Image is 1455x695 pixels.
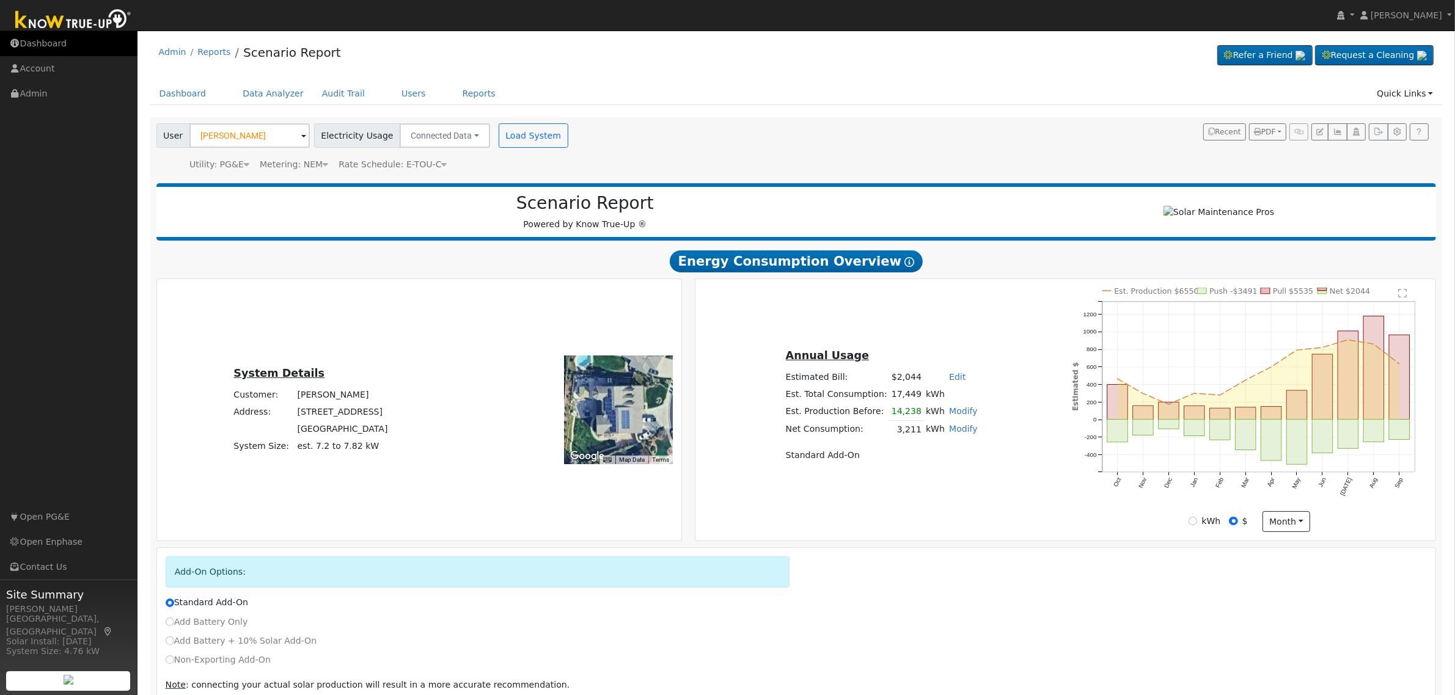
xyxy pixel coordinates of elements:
[1346,337,1351,342] circle: onclick=""
[166,599,174,607] input: Standard Add-On
[392,82,435,105] a: Users
[1291,476,1302,490] text: May
[1113,476,1123,488] text: Oct
[1218,393,1223,398] circle: onclick=""
[1368,82,1442,105] a: Quick Links
[1313,354,1333,420] rect: onclick=""
[1347,123,1366,140] button: Login As
[1338,420,1359,449] rect: onclick=""
[295,421,390,438] td: [GEOGRAPHIC_DATA]
[1217,45,1313,66] a: Refer a Friend
[1369,123,1388,140] button: Export Interval Data
[1133,406,1154,419] rect: onclick=""
[295,438,390,455] td: System Size
[1201,515,1220,528] label: kWh
[783,403,889,421] td: Est. Production Before:
[1184,406,1205,419] rect: onclick=""
[949,372,966,382] a: Edit
[166,616,248,628] label: Add Battery Only
[783,421,889,438] td: Net Consumption:
[1184,420,1205,436] rect: onclick=""
[499,123,568,148] button: Load System
[783,446,980,464] td: Standard Add-On
[1269,365,1274,369] circle: onclick=""
[1107,385,1128,420] rect: onclick=""
[1159,402,1179,419] rect: onclick=""
[232,438,295,455] td: System Size:
[1093,416,1097,423] text: 0
[1371,10,1442,20] span: [PERSON_NAME]
[1087,381,1097,388] text: 400
[924,403,947,421] td: kWh
[243,45,341,60] a: Scenario Report
[1167,402,1171,407] circle: onclick=""
[1364,420,1385,442] rect: onclick=""
[1133,420,1154,435] rect: onclick=""
[1107,420,1128,442] rect: onclick=""
[1192,391,1197,396] circle: onclick=""
[1229,517,1237,525] input: $
[166,680,186,690] u: Note
[1087,346,1097,352] text: 800
[1083,311,1098,318] text: 1200
[1313,420,1333,453] rect: onclick=""
[1236,420,1256,450] rect: onclick=""
[1315,45,1434,66] a: Request a Cleaning
[670,250,923,272] span: Energy Consumption Overview
[889,421,923,438] td: 3,211
[166,617,174,626] input: Add Battery Only
[1397,362,1402,366] circle: onclick=""
[1189,517,1197,525] input: kWh
[1210,408,1231,419] rect: onclick=""
[156,123,190,148] span: User
[163,193,1008,231] div: Powered by Know True-Up ®
[1287,390,1308,420] rect: onclick=""
[904,257,914,267] i: Show Help
[150,82,216,105] a: Dashboard
[166,556,790,588] div: Add-On Options:
[6,635,131,648] div: Solar Install: [DATE]
[64,675,73,685] img: retrieve
[1085,434,1097,440] text: -200
[166,636,174,645] input: Add Battery + 10% Solar Add-On
[295,403,390,420] td: [STREET_ADDRESS]
[1115,286,1199,296] text: Est. Production $6550
[166,635,317,647] label: Add Battery + 10% Solar Add-On
[1321,345,1325,350] circle: onclick=""
[1394,476,1405,489] text: Sep
[159,47,186,57] a: Admin
[1287,420,1308,465] rect: onclick=""
[1410,123,1429,140] a: Help Link
[9,7,137,34] img: Know True-Up
[1087,399,1097,406] text: 200
[1210,420,1231,440] rect: onclick=""
[298,441,379,451] span: est. 7.2 to 7.82 kW
[1364,316,1385,420] rect: onclick=""
[1399,288,1407,298] text: 
[1159,420,1179,429] rect: onclick=""
[1296,51,1305,60] img: retrieve
[1263,511,1311,532] button: month
[1390,335,1410,419] rect: onclick=""
[103,627,114,636] a: Map
[260,158,328,171] div: Metering: NEM
[1339,476,1353,497] text: [DATE]
[1210,286,1258,296] text: Push -$3491
[233,367,324,379] u: System Details
[567,448,607,464] a: Open this area in Google Maps (opens a new window)
[1189,476,1200,488] text: Jan
[1163,476,1173,489] text: Dec
[783,369,889,386] td: Estimated Bill:
[1138,476,1148,489] text: Nov
[1417,51,1427,60] img: retrieve
[1311,123,1329,140] button: Edit User
[1330,286,1370,296] text: Net $2044
[169,193,1001,214] h2: Scenario Report
[166,653,271,666] label: Non-Exporting Add-On
[619,456,645,464] button: Map Data
[1240,476,1250,489] text: Mar
[6,586,131,603] span: Site Summary
[1266,476,1277,488] text: Apr
[166,680,570,690] span: : connecting your actual solar production will result in a more accurate recommendation.
[295,386,390,403] td: [PERSON_NAME]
